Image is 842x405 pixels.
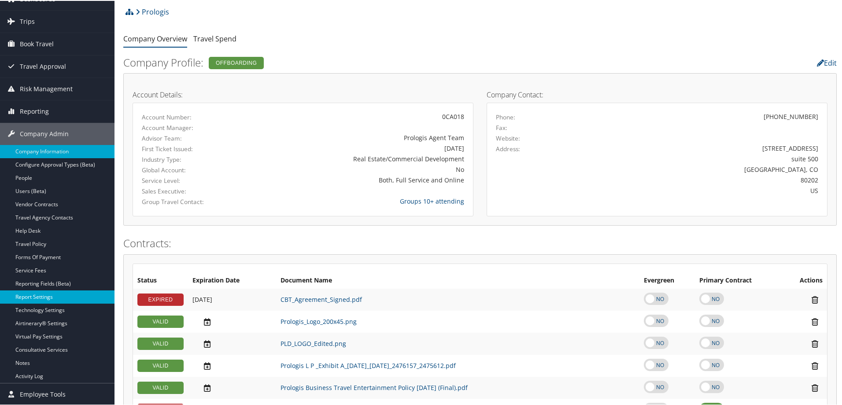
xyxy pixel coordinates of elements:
label: Advisor Team: [142,133,240,142]
div: Both, Full Service and Online [254,175,464,184]
th: Document Name [276,272,639,288]
th: Primary Contract [695,272,782,288]
div: EXPIRED [137,293,184,305]
a: CBT_Agreement_Signed.pdf [281,294,362,303]
div: Real Estate/Commercial Development [254,153,464,163]
label: Sales Executive: [142,186,240,195]
a: Company Overview [123,33,187,43]
a: Travel Spend [193,33,236,43]
div: Add/Edit Date [192,338,272,348]
a: Groups 10+ attending [400,196,464,204]
label: Website: [496,133,520,142]
div: [DATE] [254,143,464,152]
div: VALID [137,337,184,349]
div: [STREET_ADDRESS] [580,143,819,152]
div: Offboarding [209,56,264,68]
span: Employee Tools [20,383,66,405]
div: No [254,164,464,173]
span: [DATE] [192,294,212,303]
div: [GEOGRAPHIC_DATA], CO [580,164,819,173]
h2: Contracts: [123,235,837,250]
label: Service Level: [142,175,240,184]
h2: Company Profile: [123,54,595,69]
label: Group Travel Contact: [142,197,240,205]
div: Add/Edit Date [192,383,272,392]
div: Add/Edit Date [192,360,272,370]
div: VALID [137,381,184,393]
span: Book Travel [20,32,54,54]
div: Add/Edit Date [192,295,272,303]
label: First Ticket Issued: [142,144,240,152]
div: Add/Edit Date [192,316,272,326]
i: Remove Contract [807,383,823,392]
a: Edit [817,57,837,67]
span: Risk Management [20,77,73,99]
div: [PHONE_NUMBER] [764,111,818,120]
a: Prologis Business Travel Entertainment Policy [DATE] (Final).pdf [281,383,468,391]
div: Prologis Agent Team [254,132,464,141]
th: Status [133,272,188,288]
label: Account Number: [142,112,240,121]
div: VALID [137,315,184,327]
th: Actions [782,272,827,288]
label: Global Account: [142,165,240,174]
div: suite 500 [580,153,819,163]
i: Remove Contract [807,360,823,370]
div: US [580,185,819,194]
div: VALID [137,359,184,371]
label: Fax: [496,123,507,131]
a: Prologis [136,2,169,20]
th: Evergreen [639,272,695,288]
i: Remove Contract [807,294,823,304]
a: Prologis_Logo_200x45.png [281,316,357,325]
label: Account Manager: [142,123,240,131]
i: Remove Contract [807,316,823,326]
h4: Account Details: [133,90,473,97]
th: Expiration Date [188,272,276,288]
span: Trips [20,10,35,32]
div: 80202 [580,175,819,184]
a: Prologis L P _Exhibit A_[DATE]_[DATE]_2476157_2475612.pdf [281,360,456,369]
div: 0CA018 [254,111,464,120]
label: Industry Type: [142,154,240,163]
span: Travel Approval [20,55,66,77]
h4: Company Contact: [487,90,827,97]
label: Address: [496,144,520,152]
i: Remove Contract [807,338,823,348]
label: Phone: [496,112,515,121]
span: Reporting [20,100,49,122]
span: Company Admin [20,122,69,144]
a: PLD_LOGO_Edited.png [281,338,346,347]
